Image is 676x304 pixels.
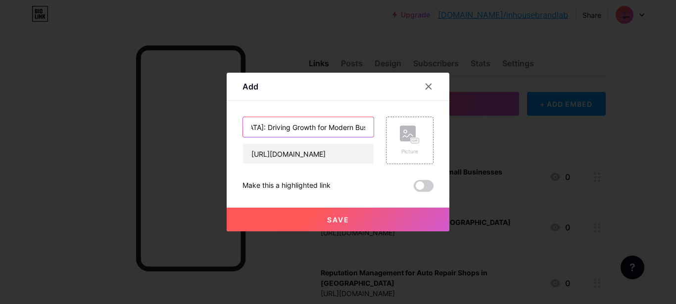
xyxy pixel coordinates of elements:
button: Save [227,208,449,231]
input: Title [243,117,374,137]
span: Save [327,216,349,224]
div: Make this a highlighted link [242,180,331,192]
div: Picture [400,148,420,155]
div: Add [242,81,258,92]
input: URL [243,144,374,164]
